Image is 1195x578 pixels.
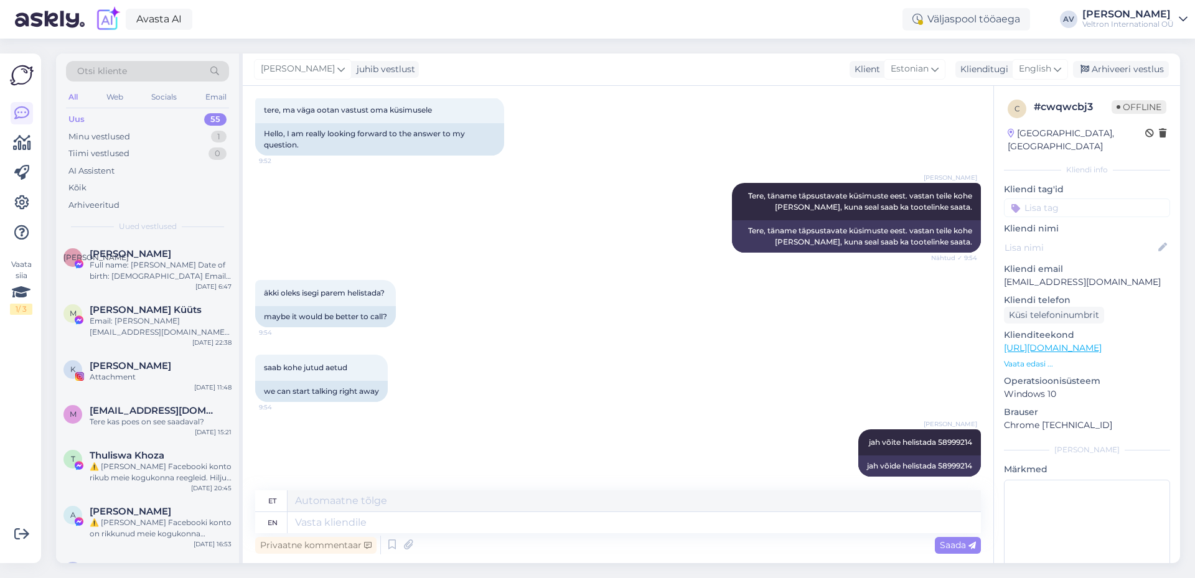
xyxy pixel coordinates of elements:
span: English [1019,62,1051,76]
p: Märkmed [1004,463,1170,476]
span: A [70,510,76,520]
div: ⚠️ [PERSON_NAME] Facebooki konto on rikkunud meie kogukonna standardeid. Meie süsteem on saanud p... [90,517,232,539]
div: Socials [149,89,179,105]
div: [PERSON_NAME] [1004,444,1170,455]
div: Full name: [PERSON_NAME] Date of birth: [DEMOGRAPHIC_DATA] Email: [PERSON_NAME][EMAIL_ADDRESS][DO... [90,259,232,282]
div: en [268,512,278,533]
span: m.nommilo@gmail.com [90,405,219,416]
div: 0 [209,147,227,160]
span: Nähtud ✓ 9:54 [930,253,977,263]
div: [GEOGRAPHIC_DATA], [GEOGRAPHIC_DATA] [1008,127,1145,153]
div: [DATE] 6:47 [195,282,232,291]
div: Uus [68,113,85,126]
div: we can start talking right away [255,381,388,402]
div: Kõik [68,182,87,194]
span: Saada [940,539,976,551]
span: 9:55 [930,477,977,487]
div: Tere kas poes on see saadaval? [90,416,232,427]
div: Arhiveeri vestlus [1073,61,1169,78]
span: Estonian [891,62,929,76]
span: Merle Küüts [90,304,202,315]
div: Tere, täname täpsustavate küsimuste eest. vastan teile kohe [PERSON_NAME], kuna seal saab ka toot... [732,220,981,253]
div: Veltron International OÜ [1082,19,1174,29]
span: [PERSON_NAME] [924,419,977,429]
div: Attachment [90,371,232,383]
div: Väljaspool tööaega [902,8,1030,30]
span: Rait Kristal [90,562,171,573]
p: Kliendi tag'id [1004,183,1170,196]
div: [DATE] 16:53 [194,539,232,549]
div: [DATE] 11:48 [194,383,232,392]
div: maybe it would be better to call? [255,306,396,327]
p: Windows 10 [1004,388,1170,401]
div: Küsi telefoninumbrit [1004,307,1104,324]
p: Brauser [1004,406,1170,419]
p: [EMAIL_ADDRESS][DOMAIN_NAME] [1004,276,1170,289]
span: M [70,309,77,318]
span: saab kohe jutud aetud [264,363,347,372]
span: T [71,454,75,464]
span: 9:54 [259,328,306,337]
span: Thuliswa Khoza [90,450,164,461]
input: Lisa nimi [1005,241,1156,254]
span: Offline [1112,100,1166,114]
div: jah võide helistada 58999214 [858,455,981,477]
p: Vaata edasi ... [1004,358,1170,370]
img: Askly Logo [10,63,34,87]
a: Avasta AI [126,9,192,30]
div: Arhiveeritud [68,199,119,212]
span: jah võite helistada 58999214 [869,437,972,447]
p: Klienditeekond [1004,329,1170,342]
span: 9:52 [259,156,306,165]
div: 1 [211,131,227,143]
p: Kliendi email [1004,263,1170,276]
span: 9:54 [259,403,306,412]
div: 1 / 3 [10,304,32,315]
span: tere, ma väga ootan vastust oma küsimusele [264,105,432,114]
div: Hello, I am really looking forward to the answer to my question. [255,123,504,156]
span: K [70,365,76,374]
div: Privaatne kommentaar [255,537,377,554]
div: Klienditugi [955,63,1008,76]
span: Tere, täname täpsustavate küsimuste eest. vastan teile kohe [PERSON_NAME], kuna seal saab ka toot... [748,191,974,212]
a: [PERSON_NAME]Veltron International OÜ [1082,9,1188,29]
div: 55 [204,113,227,126]
span: Kristin Kerro [90,360,171,371]
p: Operatsioonisüsteem [1004,375,1170,388]
div: Web [104,89,126,105]
span: m [70,409,77,419]
div: Tiimi vestlused [68,147,129,160]
span: c [1015,104,1020,113]
span: [PERSON_NAME] [261,62,335,76]
div: Klient [850,63,880,76]
p: Kliendi nimi [1004,222,1170,235]
img: explore-ai [95,6,121,32]
p: Kliendi telefon [1004,294,1170,307]
div: juhib vestlust [352,63,415,76]
span: [PERSON_NAME] [924,173,977,182]
input: Lisa tag [1004,198,1170,217]
span: Яна Гуртовая [90,248,171,259]
div: [DATE] 20:45 [191,483,232,493]
div: Minu vestlused [68,131,130,143]
div: Email: [PERSON_NAME][EMAIL_ADDRESS][DOMAIN_NAME] Date of birth: [DEMOGRAPHIC_DATA] Full name: [PE... [90,315,232,338]
p: Chrome [TECHNICAL_ID] [1004,419,1170,432]
div: [DATE] 15:21 [195,427,232,437]
a: [URL][DOMAIN_NAME] [1004,342,1102,353]
span: Abraham Fernando [90,506,171,517]
span: [PERSON_NAME] [63,253,129,262]
div: Email [203,89,229,105]
div: Vaata siia [10,259,32,315]
div: AV [1060,11,1077,28]
div: ⚠️ [PERSON_NAME] Facebooki konto rikub meie kogukonna reegleid. Hiljuti on meie süsteem saanud ka... [90,461,232,483]
span: Otsi kliente [77,65,127,78]
div: et [268,490,276,511]
span: Uued vestlused [119,221,177,232]
span: äkki oleks isegi parem helistada? [264,288,385,297]
div: Kliendi info [1004,164,1170,175]
div: # cwqwcbj3 [1034,100,1112,114]
div: All [66,89,80,105]
div: AI Assistent [68,165,115,177]
div: [PERSON_NAME] [1082,9,1174,19]
div: [DATE] 22:38 [192,338,232,347]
